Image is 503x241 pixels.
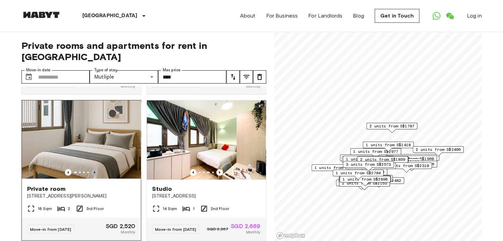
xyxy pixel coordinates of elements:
[193,206,194,212] span: 1
[384,163,429,169] span: 4 units from S$2310
[346,161,391,167] span: 3 units from S$2573
[227,70,240,84] button: tune
[30,227,71,232] span: Move-in from [DATE]
[343,156,394,166] div: Map marker
[345,162,396,173] div: Map marker
[374,159,419,165] span: 1 units from S$2100
[339,175,390,186] div: Map marker
[343,176,388,182] span: 1 units from S$2898
[312,164,362,175] div: Map marker
[375,9,419,23] a: Get in Touch
[21,12,61,18] img: Habyt
[26,67,51,73] label: Move-in date
[121,229,135,235] span: Monthly
[240,70,253,84] button: tune
[386,161,437,171] div: Map marker
[366,142,411,148] span: 1 units from S$1418
[343,155,388,161] span: 3 units from S$1985
[353,149,398,155] span: 1 units from S$2977
[443,9,456,22] a: Open WeChat
[360,156,405,162] span: 2 units from S$1859
[246,83,260,89] span: Monthly
[246,229,260,235] span: Monthly
[147,100,266,241] a: Previous imagePrevious imageStudio[STREET_ADDRESS]14 Sqm12nd FloorMove-in from [DATE]SGD 3,367SGD...
[231,223,260,229] span: SGD 2,669
[413,146,464,156] div: Map marker
[339,180,390,190] div: Map marker
[240,12,256,20] a: About
[467,12,482,20] a: Log in
[65,169,71,176] button: Previous image
[38,206,52,212] span: 18 Sqm
[342,156,395,166] div: Map marker
[363,142,414,152] div: Map marker
[336,180,387,190] div: Map marker
[121,83,135,89] span: Monthly
[369,123,414,129] span: 2 units from S$1787
[21,100,141,241] a: Marketing picture of unit SG-01-001-013-01Previous imagePrevious imagePrivate room[STREET_ADDRESS...
[346,156,391,162] span: 1 units from S$3024
[386,155,437,166] div: Map marker
[342,175,393,185] div: Map marker
[106,223,135,229] span: SGD 2,520
[21,40,266,62] span: Private rooms and apartments for rent in [GEOGRAPHIC_DATA]
[339,177,390,187] div: Map marker
[266,12,298,20] a: For Business
[336,170,381,176] span: 1 units from S$2704
[333,170,384,180] div: Map marker
[207,226,228,232] span: SGD 3,367
[430,9,443,22] a: Open WhatsApp
[211,206,229,212] span: 2nd Floor
[94,67,117,73] label: Type of stay
[389,155,436,160] span: 10 units from S$1644
[340,155,391,165] div: Map marker
[371,158,422,169] div: Map marker
[155,227,196,232] span: Move-in from [DATE]
[336,169,387,179] div: Map marker
[152,193,261,199] span: [STREET_ADDRESS]
[90,70,158,84] div: Mutliple
[381,162,432,173] div: Map marker
[357,156,408,166] div: Map marker
[22,100,141,180] img: Marketing picture of unit SG-01-001-013-01
[340,176,391,186] div: Map marker
[340,176,391,186] div: Map marker
[253,70,266,84] button: tune
[353,177,404,188] div: Map marker
[343,161,394,171] div: Map marker
[147,100,266,180] img: Marketing picture of unit SG-01-111-006-001
[389,161,434,167] span: 5 units from S$1596
[68,206,70,212] span: 2
[389,156,434,162] span: 1 units from S$1960
[163,206,177,212] span: 14 Sqm
[152,185,172,193] span: Studio
[216,169,223,176] button: Previous image
[350,148,401,158] div: Map marker
[314,165,359,171] span: 1 units from S$2652
[342,176,387,182] span: 2 units from S$2342
[27,193,136,199] span: [STREET_ADDRESS][PERSON_NAME]
[163,67,181,73] label: Max price
[353,12,364,20] a: Blog
[366,123,417,133] div: Map marker
[276,232,305,239] a: Mapbox logo
[82,12,138,20] p: [GEOGRAPHIC_DATA]
[91,169,98,176] button: Previous image
[22,70,35,84] button: Choose date
[27,185,66,193] span: Private room
[356,178,401,184] span: 2 units from S$2482
[416,147,461,153] span: 2 units from S$2406
[86,206,104,212] span: 3rd Floor
[190,169,196,176] button: Previous image
[386,154,439,164] div: Map marker
[308,12,342,20] a: For Landlords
